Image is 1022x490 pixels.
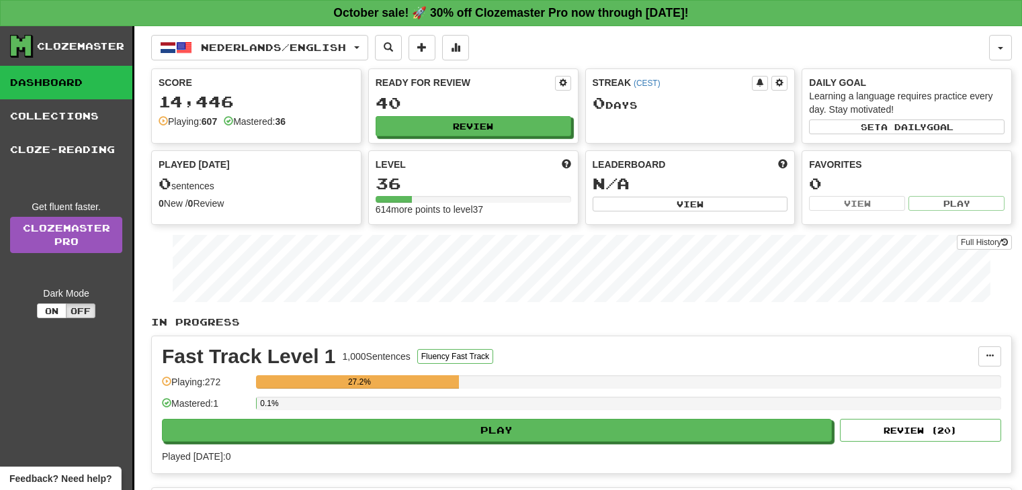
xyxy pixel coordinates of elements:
[37,40,124,53] div: Clozemaster
[593,76,753,89] div: Streak
[159,198,164,209] strong: 0
[162,375,249,397] div: Playing: 272
[375,35,402,60] button: Search sentences
[333,6,688,19] strong: October sale! 🚀 30% off Clozemaster Pro now through [DATE]!
[840,419,1001,442] button: Review (20)
[957,235,1012,250] button: Full History
[908,196,1005,211] button: Play
[159,175,354,193] div: sentences
[562,158,571,171] span: Score more points to level up
[201,42,346,53] span: Nederlands / English
[343,350,411,363] div: 1,000 Sentences
[10,200,122,213] div: Get fluent faster.
[10,287,122,300] div: Dark Mode
[593,174,630,193] span: N/A
[809,175,1005,192] div: 0
[162,451,230,462] span: Played [DATE]: 0
[593,95,788,112] div: Day s
[376,203,571,216] div: 614 more points to level 37
[260,375,458,389] div: 27.2%
[809,76,1005,89] div: Daily Goal
[37,303,67,318] button: On
[417,349,493,364] button: Fluency Fast Track
[881,122,927,132] span: a daily
[778,158,787,171] span: This week in points, UTC
[376,95,571,111] div: 40
[376,175,571,192] div: 36
[188,198,194,209] strong: 0
[593,158,666,171] span: Leaderboard
[634,79,661,88] a: (CEST)
[159,158,230,171] span: Played [DATE]
[162,397,249,419] div: Mastered: 1
[275,116,286,127] strong: 36
[159,197,354,210] div: New / Review
[442,35,469,60] button: More stats
[66,303,95,318] button: Off
[202,116,217,127] strong: 607
[593,93,605,112] span: 0
[159,93,354,110] div: 14,446
[809,196,905,211] button: View
[593,197,788,211] button: View
[376,76,555,89] div: Ready for Review
[376,158,406,171] span: Level
[376,116,571,136] button: Review
[159,174,171,193] span: 0
[151,315,1012,329] p: In Progress
[409,35,435,60] button: Add sentence to collection
[809,89,1005,116] div: Learning a language requires practice every day. Stay motivated!
[151,35,368,60] button: Nederlands/English
[224,115,286,128] div: Mastered:
[9,472,112,485] span: Open feedback widget
[162,346,336,366] div: Fast Track Level 1
[809,119,1005,134] button: Seta dailygoal
[10,217,122,253] a: ClozemasterPro
[159,76,354,89] div: Score
[162,419,832,442] button: Play
[159,115,217,128] div: Playing:
[809,158,1005,171] div: Favorites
